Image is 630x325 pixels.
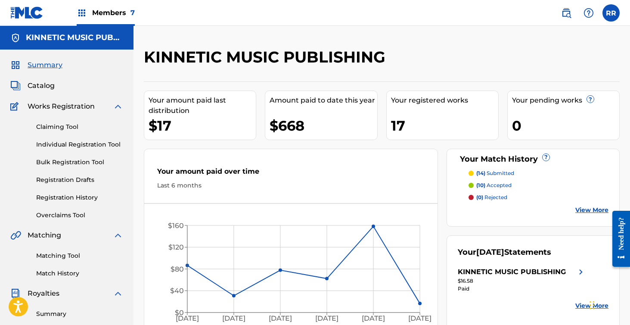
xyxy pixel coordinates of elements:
tspan: [DATE] [316,315,339,323]
span: Catalog [28,81,55,91]
div: $16.58 [458,277,586,285]
div: Your Statements [458,247,551,258]
a: SummarySummary [10,60,62,70]
span: (0) [476,194,483,200]
a: Matching Tool [36,251,123,260]
h2: KINNETIC MUSIC PUBLISHING [144,47,390,67]
div: $17 [149,116,256,135]
div: Your Match History [458,153,608,165]
a: Registration Drafts [36,175,123,184]
div: Paid [458,285,586,293]
div: Last 6 months [157,181,425,190]
img: Summary [10,60,21,70]
p: submitted [476,169,514,177]
tspan: [DATE] [176,315,199,323]
span: Summary [28,60,62,70]
tspan: [DATE] [222,315,245,323]
img: Top Rightsholders [77,8,87,18]
p: accepted [476,181,512,189]
h5: KINNETIC MUSIC PUBLISHING [26,33,123,43]
a: Match History [36,269,123,278]
div: Your pending works [512,95,619,106]
a: (0) rejected [469,194,608,201]
span: Members [92,8,135,18]
span: [DATE] [476,247,504,257]
img: help [583,8,594,18]
img: search [561,8,571,18]
span: Matching [28,230,61,241]
img: expand [113,101,123,112]
tspan: $0 [175,309,184,317]
span: ? [587,96,594,103]
tspan: $80 [171,265,184,273]
a: Individual Registration Tool [36,140,123,149]
a: Public Search [558,4,575,22]
img: expand [113,230,123,241]
div: Your amount paid last distribution [149,95,256,116]
img: Works Registration [10,101,22,112]
div: 0 [512,116,619,135]
a: Bulk Registration Tool [36,158,123,167]
div: Your amount paid over time [157,166,425,181]
tspan: [DATE] [269,315,292,323]
tspan: $120 [168,243,184,251]
div: Amount paid to date this year [270,95,377,106]
div: Your registered works [391,95,498,106]
tspan: [DATE] [409,315,432,323]
div: User Menu [602,4,620,22]
span: (10) [476,182,485,188]
div: KINNETIC MUSIC PUBLISHING [458,267,566,277]
a: Claiming Tool [36,122,123,131]
iframe: Chat Widget [587,284,630,325]
img: Royalties [10,288,21,299]
a: (10) accepted [469,181,608,189]
span: (14) [476,170,485,176]
img: MLC Logo [10,6,43,19]
img: Catalog [10,81,21,91]
a: (14) submitted [469,169,608,177]
div: Help [580,4,597,22]
a: Overclaims Tool [36,211,123,220]
tspan: $40 [170,287,184,295]
a: View More [575,206,608,215]
div: Drag [590,292,595,318]
img: Matching [10,230,21,241]
iframe: Resource Center [606,204,630,274]
img: expand [113,288,123,299]
img: Accounts [10,33,21,43]
tspan: $160 [168,222,184,230]
div: $668 [270,116,377,135]
a: CatalogCatalog [10,81,55,91]
span: Works Registration [28,101,95,112]
span: Royalties [28,288,59,299]
span: 7 [130,9,135,17]
div: 17 [391,116,498,135]
a: Registration History [36,193,123,202]
tspan: [DATE] [362,315,385,323]
a: View More [575,301,608,310]
a: Summary [36,309,123,319]
p: rejected [476,194,507,201]
a: KINNETIC MUSIC PUBLISHINGright chevron icon$16.58Paid [458,267,586,293]
span: ? [543,154,549,161]
img: right chevron icon [576,267,586,277]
